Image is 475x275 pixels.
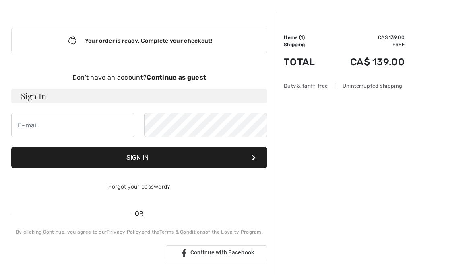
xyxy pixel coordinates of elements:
div: Sign in with Google. Opens in new tab [11,244,159,262]
td: CA$ 139.00 [328,48,405,76]
div: Your order is ready. Complete your checkout! [11,28,267,53]
span: 1 [301,35,303,40]
td: CA$ 139.00 [328,34,405,41]
td: Free [328,41,405,48]
a: Continue with Facebook [166,245,267,261]
div: By clicking Continue, you agree to our and the of the Loyalty Program. [11,228,267,236]
td: Total [284,48,328,76]
a: Forgot your password? [108,183,170,190]
a: Privacy Policy [107,229,141,235]
div: Duty & tariff-free | Uninterrupted shipping [284,82,405,90]
span: Continue with Facebook [190,249,254,256]
iframe: Sign in with Google Button [7,244,163,262]
button: Sign In [11,147,267,168]
a: Terms & Conditions [159,229,205,235]
h3: Sign In [11,89,267,103]
td: Shipping [284,41,328,48]
strong: Continue as guest [147,74,206,81]
input: E-mail [11,113,134,137]
div: Don't have an account? [11,73,267,82]
td: Items ( ) [284,34,328,41]
span: OR [131,209,148,219]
